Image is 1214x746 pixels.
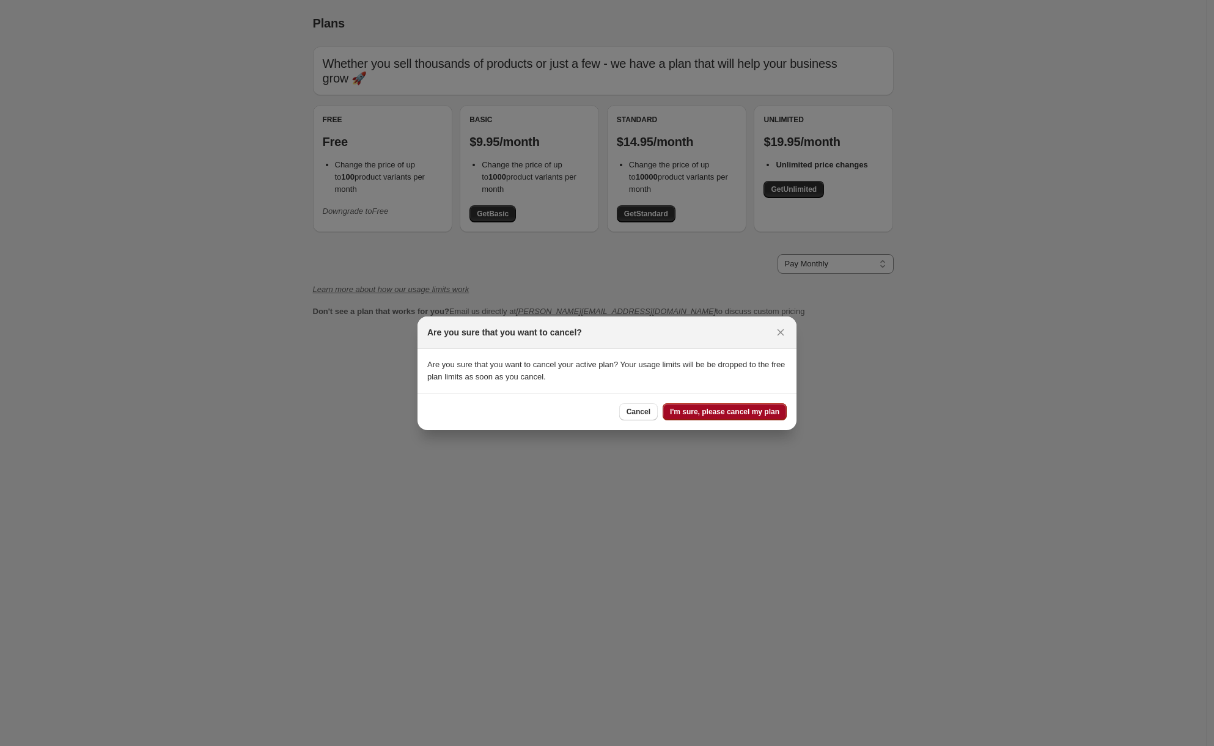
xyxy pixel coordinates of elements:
button: I'm sure, please cancel my plan [663,403,787,420]
span: I'm sure, please cancel my plan [670,407,779,417]
p: Are you sure that you want to cancel your active plan? Your usage limits will be be dropped to th... [427,359,787,383]
h2: Are you sure that you want to cancel? [427,326,582,338]
span: Cancel [627,407,650,417]
button: Cancel [619,403,658,420]
button: Close [772,324,789,341]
